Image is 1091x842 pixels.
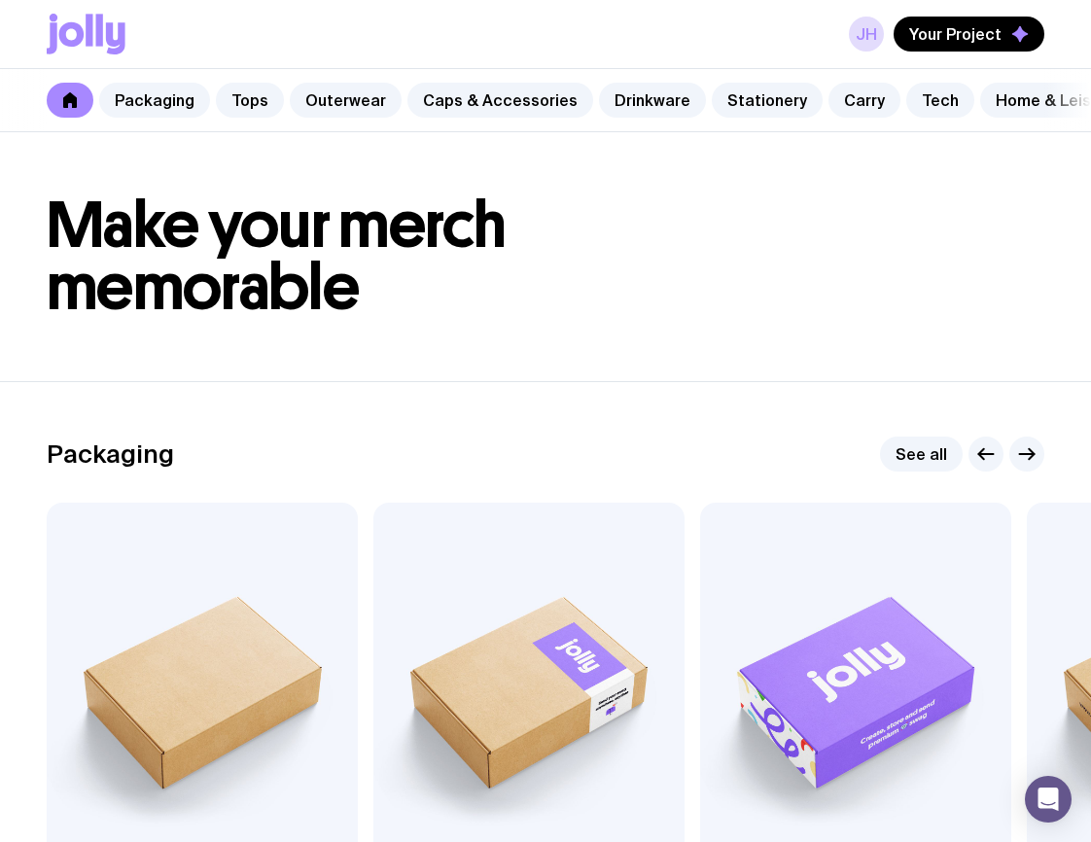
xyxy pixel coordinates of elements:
a: JH [849,17,884,52]
a: Stationery [712,83,823,118]
a: Caps & Accessories [407,83,593,118]
h2: Packaging [47,439,174,469]
button: Your Project [894,17,1044,52]
a: Packaging [99,83,210,118]
div: Open Intercom Messenger [1025,776,1072,823]
span: Make your merch memorable [47,187,507,326]
span: Your Project [909,24,1002,44]
a: Tech [906,83,974,118]
a: See all [880,437,963,472]
a: Carry [828,83,900,118]
a: Outerwear [290,83,402,118]
a: Drinkware [599,83,706,118]
a: Tops [216,83,284,118]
